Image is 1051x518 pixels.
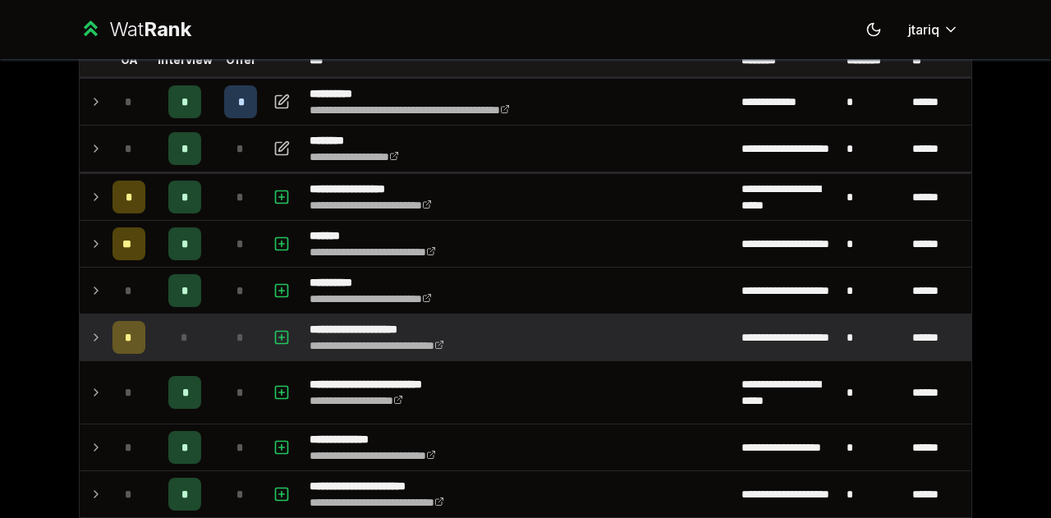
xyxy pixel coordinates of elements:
[144,17,191,41] span: Rank
[79,16,191,43] a: WatRank
[158,52,213,68] p: Interview
[908,20,939,39] span: jtariq
[895,15,972,44] button: jtariq
[226,52,256,68] p: Offer
[121,52,138,68] p: OA
[109,16,191,43] div: Wat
